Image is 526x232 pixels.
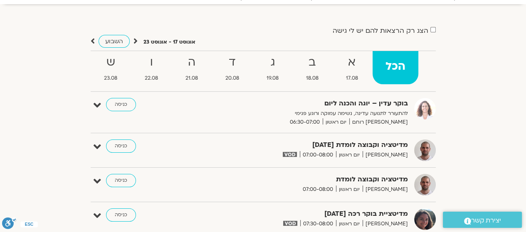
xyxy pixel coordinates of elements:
[212,53,252,72] strong: ד
[287,118,323,127] span: 06:30-07:00
[132,51,171,84] a: ו22.08
[106,208,136,222] a: כניסה
[132,74,171,83] span: 22.08
[173,53,211,72] strong: ה
[349,118,408,127] span: [PERSON_NAME] רוחם
[143,38,195,46] p: אוגוסט 17 - אוגוסט 23
[373,51,418,84] a: הכל
[91,74,131,83] span: 23.08
[105,37,123,45] span: השבוע
[91,53,131,72] strong: ש
[336,151,363,159] span: יום ראשון
[106,174,136,187] a: כניסה
[204,109,408,118] p: להתעורר לתנועה עדינה, נשימה עמוקה ורוגע פנימי
[471,215,501,226] span: יצירת קשר
[333,27,428,34] label: הצג רק הרצאות להם יש לי גישה
[300,185,336,194] span: 07:00-08:00
[204,174,408,185] strong: מדיטציה וקבוצה לומדת
[204,139,408,151] strong: מדיטציה וקבוצה לומדת [DATE]
[254,53,291,72] strong: ג
[333,53,371,72] strong: א
[363,220,408,228] span: [PERSON_NAME]
[173,51,211,84] a: ה21.08
[204,208,408,220] strong: מדיטציית בוקר רכה [DATE]
[212,74,252,83] span: 20.08
[293,53,331,72] strong: ב
[106,139,136,153] a: כניסה
[283,152,296,157] img: vodicon
[204,98,408,109] strong: בוקר עדין – יוגה והכנה ליום
[283,221,297,226] img: vodicon
[300,151,336,159] span: 07:00-08:00
[373,57,418,76] strong: הכל
[293,51,331,84] a: ב18.08
[91,51,131,84] a: ש23.08
[254,51,291,84] a: ג19.08
[300,220,336,228] span: 07:30-08:00
[336,220,363,228] span: יום ראשון
[132,53,171,72] strong: ו
[106,98,136,111] a: כניסה
[212,51,252,84] a: ד20.08
[363,185,408,194] span: [PERSON_NAME]
[254,74,291,83] span: 19.08
[323,118,349,127] span: יום ראשון
[443,212,522,228] a: יצירת קשר
[333,51,371,84] a: א17.08
[293,74,331,83] span: 18.08
[173,74,211,83] span: 21.08
[363,151,408,159] span: [PERSON_NAME]
[333,74,371,83] span: 17.08
[99,35,130,48] a: השבוע
[336,185,363,194] span: יום ראשון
